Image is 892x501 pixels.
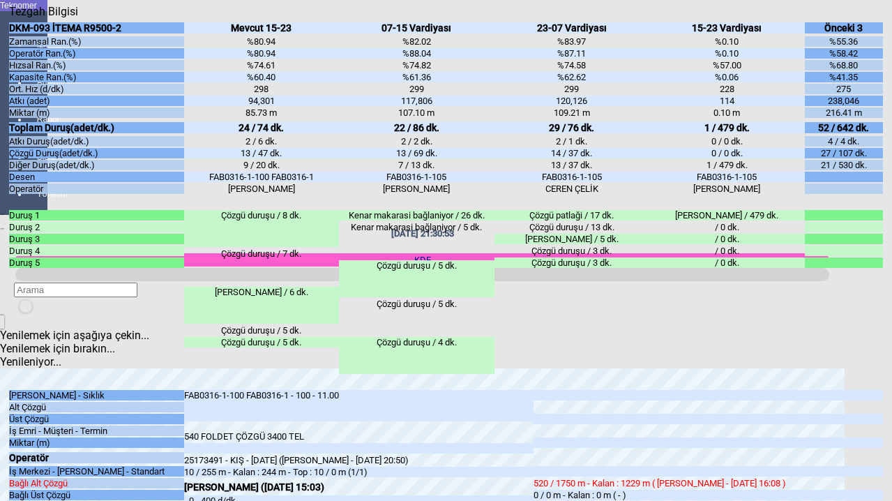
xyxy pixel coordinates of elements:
div: Kenar makarasi bağlaniyor / 5 dk. [339,222,494,259]
div: 10 / 255 m - Kalan : 244 m - Top : 10 / 0 m (1/1) [184,467,534,477]
div: 216.41 m [805,107,884,118]
div: %62.62 [494,72,649,82]
div: 22 / 86 dk. [339,122,494,133]
div: 52 / 642 dk. [805,122,884,133]
div: Zamansal Ran.(%) [9,36,184,47]
div: Duruş 2 [9,222,184,232]
div: 07-15 Vardiyası [339,22,494,33]
div: Çözgü duruşu / 5 dk. [184,337,339,347]
div: 21 / 530 dk. [805,160,884,170]
div: 9 / 20 dk. [184,160,339,170]
div: 4 / 4 dk. [805,136,884,147]
div: Kenar makarasi bağlaniyor / 26 dk. [339,210,494,220]
div: Çözgü duruşu / 3 dk. [494,246,649,256]
div: [PERSON_NAME] [184,184,339,194]
div: %58.42 [805,48,884,59]
div: Çözgü duruşu / 5 dk. [184,325,339,336]
div: 117,806 [339,96,494,106]
div: / 0 dk. [649,222,804,232]
div: %82.02 [339,36,494,47]
div: 2 / 1 dk. [494,136,649,147]
div: 299 [494,84,649,94]
div: 0 / 0 m - Kalan : 0 m ( - ) [534,490,883,500]
div: İş Merkezi - [PERSON_NAME] - Standart [9,466,184,477]
div: Mevcut 15-23 [184,22,339,33]
div: [PERSON_NAME] ([DATE] 15:03) [184,481,534,493]
div: 109.21 m [494,107,649,118]
div: [PERSON_NAME] [339,184,494,194]
div: / 0 dk. [649,257,804,268]
div: DKM-093 İTEMA R9500-2 [9,22,184,33]
div: [PERSON_NAME] [649,184,804,194]
div: Bağlı Alt Çözgü [9,478,184,488]
div: 238,046 [805,96,884,106]
div: [PERSON_NAME] / 5 dk. [494,234,649,244]
div: 27 / 107 dk. [805,148,884,158]
div: %57.00 [649,60,804,70]
div: Operatör [9,184,184,194]
div: %80.94 [184,36,339,47]
div: Hızsal Ran.(%) [9,60,184,70]
div: 1 / 479 dk. [649,160,804,170]
div: %0.06 [649,72,804,82]
div: Çözgü duruşu / 5 dk. [339,260,494,297]
div: 0 / 0 dk. [649,136,804,147]
div: [PERSON_NAME] / 6 dk. [184,287,339,324]
div: %41.35 [805,72,884,82]
div: 520 / 1750 m - Kalan : 1229 m ( [PERSON_NAME] - [DATE] 16:08 ) [534,478,883,488]
div: 24 / 74 dk. [184,122,339,133]
div: CEREN ÇELİK [494,184,649,194]
div: Çözgü duruşu / 13 dk. [494,222,649,232]
div: Çözgü duruşu / 4 dk. [339,337,494,374]
div: 299 [339,84,494,94]
div: Atkı (adet) [9,96,184,106]
div: Duruş 4 [9,246,184,256]
div: 13 / 69 dk. [339,148,494,158]
div: 7 / 13 dk. [339,160,494,170]
div: [PERSON_NAME] - Sıklık [9,390,184,401]
div: FAB0316-1-100 FAB0316-1 [184,172,339,182]
div: İş Emri - Müşteri - Termin [9,426,184,436]
div: 15-23 Vardiyası [649,22,804,33]
div: 13 / 47 dk. [184,148,339,158]
div: %74.58 [494,60,649,70]
div: 0.10 m [649,107,804,118]
div: / 0 dk. [649,234,804,244]
div: %60.40 [184,72,339,82]
div: 114 [649,96,804,106]
div: Duruş 5 [9,257,184,268]
div: Çözgü duruşu / 3 dk. [494,257,649,268]
div: 1 / 479 dk. [649,122,804,133]
div: Önceki 3 [805,22,884,33]
div: 14 / 37 dk. [494,148,649,158]
div: Alt Çözgü [9,402,184,412]
div: Çözgü Duruş(adet/dk.) [9,148,184,158]
div: Miktar (m) [9,107,184,118]
div: Üst Çözgü [9,414,184,424]
div: Çözgü duruşu / 7 dk. [184,248,339,285]
div: Çözgü duruşu / 5 dk. [339,299,494,336]
div: 107.10 m [339,107,494,118]
div: FAB0316-1-105 [339,172,494,182]
div: 0 / 0 dk. [649,148,804,158]
div: %55.36 [805,36,884,47]
div: Duruş 3 [9,234,184,244]
div: %88.04 [339,48,494,59]
div: %61.36 [339,72,494,82]
div: 2 / 2 dk. [339,136,494,147]
div: Operatör Ran.(%) [9,48,184,59]
div: FAB0316-1-100 FAB0316-1 - 100 - 11.00 [184,390,534,421]
div: Kapasite Ran.(%) [9,72,184,82]
div: Miktar (m) [9,438,184,448]
div: [PERSON_NAME] / 479 dk. [649,210,804,220]
div: Bağlı Üst Çözgü [9,490,184,500]
div: 29 / 76 dk. [494,122,649,133]
div: 25173491 - KIŞ - [DATE] ([PERSON_NAME] - [DATE] 20:50) [184,455,534,465]
div: FAB0316-1-105 [649,172,804,182]
div: 298 [184,84,339,94]
div: Çözgü duruşu / 8 dk. [184,210,339,247]
div: %87.11 [494,48,649,59]
div: %0.10 [649,48,804,59]
div: 13 / 37 dk. [494,160,649,170]
div: %74.82 [339,60,494,70]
